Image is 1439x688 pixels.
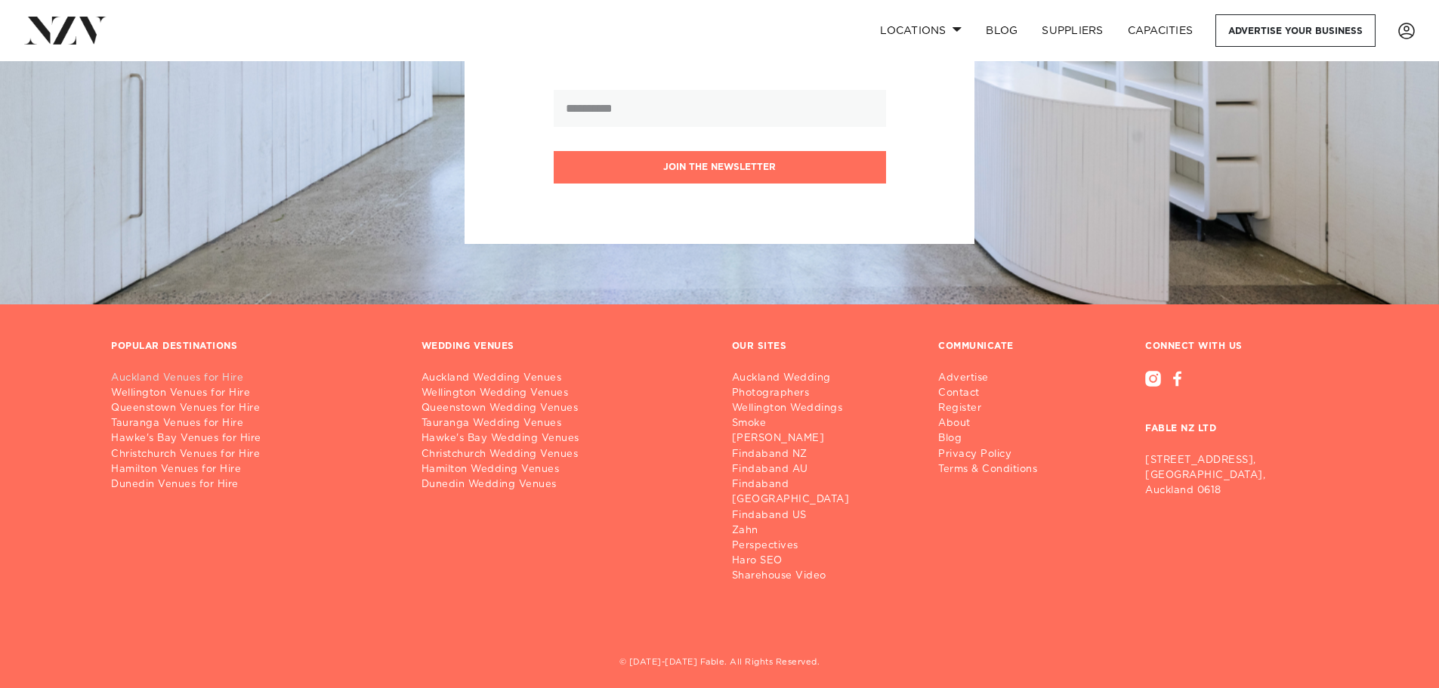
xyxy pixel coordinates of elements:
[938,431,1049,446] a: Blog
[732,569,915,584] a: Sharehouse Video
[868,14,974,47] a: Locations
[111,431,397,446] a: Hawke's Bay Venues for Hire
[938,371,1049,386] a: Advertise
[732,554,915,569] a: Haro SEO
[422,416,708,431] a: Tauranga Wedding Venues
[938,341,1014,353] h3: COMMUNICATE
[24,17,107,44] img: nzv-logo.png
[732,508,915,523] a: Findaband US
[1145,453,1328,498] p: [STREET_ADDRESS], [GEOGRAPHIC_DATA], Auckland 0618
[732,431,915,446] a: [PERSON_NAME]
[1030,14,1115,47] a: SUPPLIERS
[111,462,397,477] a: Hamilton Venues for Hire
[938,416,1049,431] a: About
[732,523,915,538] a: Zahn
[1215,14,1376,47] a: Advertise your business
[732,447,915,462] a: Findaband NZ
[422,447,708,462] a: Christchurch Wedding Venues
[938,401,1049,416] a: Register
[974,14,1030,47] a: BLOG
[422,401,708,416] a: Queenstown Wedding Venues
[422,341,514,353] h3: WEDDING VENUES
[554,151,886,184] button: Join the newsletter
[1116,14,1206,47] a: Capacities
[732,477,915,508] a: Findaband [GEOGRAPHIC_DATA]
[732,462,915,477] a: Findaband AU
[732,416,915,431] a: Smoke
[111,386,397,401] a: Wellington Venues for Hire
[732,538,915,554] a: Perspectives
[111,341,237,353] h3: POPULAR DESTINATIONS
[732,371,915,401] a: Auckland Wedding Photographers
[111,447,397,462] a: Christchurch Venues for Hire
[422,462,708,477] a: Hamilton Wedding Venues
[938,386,1049,401] a: Contact
[111,657,1328,670] h5: © [DATE]-[DATE] Fable. All Rights Reserved.
[422,431,708,446] a: Hawke's Bay Wedding Venues
[1145,387,1328,447] h3: FABLE NZ LTD
[732,401,915,416] a: Wellington Weddings
[938,462,1049,477] a: Terms & Conditions
[111,371,397,386] a: Auckland Venues for Hire
[422,386,708,401] a: Wellington Wedding Venues
[938,447,1049,462] a: Privacy Policy
[732,341,787,353] h3: OUR SITES
[1145,341,1328,353] h3: CONNECT WITH US
[422,371,708,386] a: Auckland Wedding Venues
[111,401,397,416] a: Queenstown Venues for Hire
[111,477,397,492] a: Dunedin Venues for Hire
[422,477,708,492] a: Dunedin Wedding Venues
[111,416,397,431] a: Tauranga Venues for Hire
